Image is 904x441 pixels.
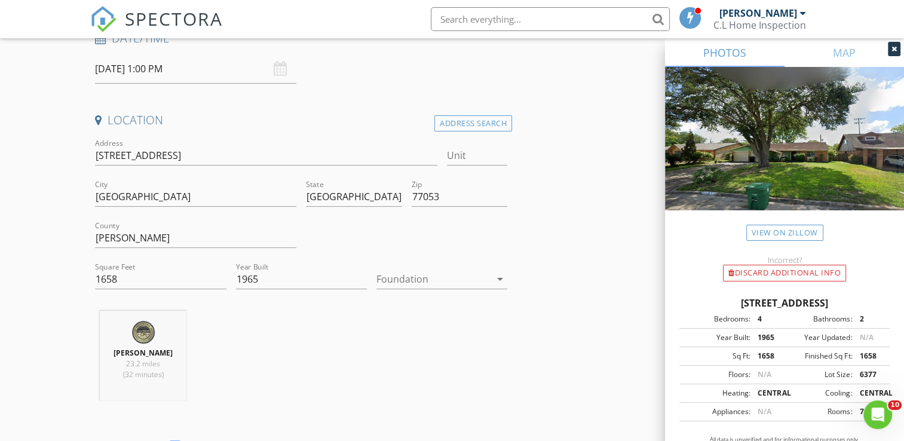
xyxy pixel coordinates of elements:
[852,314,886,324] div: 2
[683,369,750,380] div: Floors:
[859,332,873,342] span: N/A
[90,6,117,32] img: The Best Home Inspection Software - Spectora
[785,314,852,324] div: Bathrooms:
[683,351,750,362] div: Sq Ft:
[852,369,886,380] div: 6377
[750,314,785,324] div: 4
[683,314,750,324] div: Bedrooms:
[785,38,904,67] a: MAP
[90,16,223,41] a: SPECTORA
[665,38,785,67] a: PHOTOS
[750,388,785,399] div: CENTRAL
[431,7,670,31] input: Search everything...
[785,351,852,362] div: Finished Sq Ft:
[683,388,750,399] div: Heating:
[665,67,904,239] img: streetview
[758,406,771,416] span: N/A
[713,19,806,31] div: C.L Home Inspection
[434,115,512,131] div: Address Search
[863,400,892,429] iframe: Intercom live chat
[785,369,852,380] div: Lot Size:
[679,296,890,310] div: [STREET_ADDRESS]
[750,351,785,362] div: 1658
[758,369,771,379] span: N/A
[493,272,507,286] i: arrow_drop_down
[123,369,164,379] span: (32 minutes)
[131,320,155,344] img: img_8630.jpeg
[746,225,823,241] a: View on Zillow
[665,255,904,265] div: Incorrect?
[785,332,852,343] div: Year Updated:
[114,348,173,358] strong: [PERSON_NAME]
[852,406,886,417] div: 7
[95,112,507,128] h4: Location
[683,406,750,417] div: Appliances:
[785,388,852,399] div: Cooling:
[852,351,886,362] div: 1658
[719,7,797,19] div: [PERSON_NAME]
[888,400,902,410] span: 10
[852,388,886,399] div: CENTRAL
[683,332,750,343] div: Year Built:
[126,359,160,369] span: 23.2 miles
[785,406,852,417] div: Rooms:
[95,54,296,84] input: Select date
[125,6,223,31] span: SPECTORA
[723,265,846,281] div: Discard Additional info
[750,332,785,343] div: 1965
